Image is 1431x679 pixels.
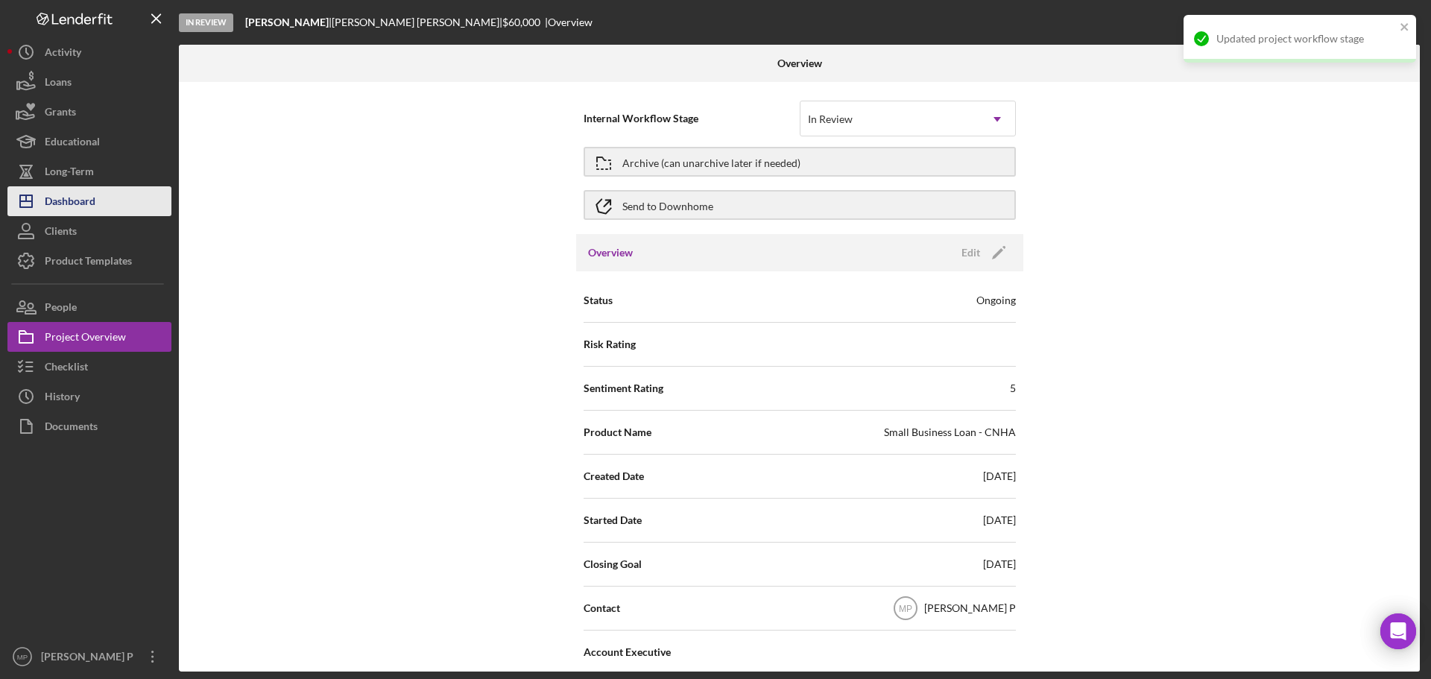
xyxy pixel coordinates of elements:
span: Contact [584,601,620,616]
text: MP [17,653,28,661]
div: Small Business Loan - CNHA [884,425,1016,440]
span: Started Date [584,513,642,528]
b: [PERSON_NAME] [245,16,329,28]
button: Clients [7,216,171,246]
div: [DATE] [983,513,1016,528]
div: Long-Term [45,157,94,190]
div: [PERSON_NAME] [PERSON_NAME] | [332,16,502,28]
button: Loans [7,67,171,97]
div: Dashboard [45,186,95,220]
div: Activity [45,37,81,71]
span: Product Name [584,425,651,440]
button: Product Templates [7,246,171,276]
button: Archive (can unarchive later if needed) [584,147,1016,177]
span: Account Executive [584,645,671,660]
div: | [245,16,332,28]
div: [DATE] [983,469,1016,484]
h3: Overview [588,245,633,260]
div: Clients [45,216,77,250]
span: $60,000 [502,16,540,28]
div: Educational [45,127,100,160]
div: | Overview [545,16,593,28]
div: People [45,292,77,326]
div: In Review [808,113,853,125]
button: Project Overview [7,322,171,352]
div: Project Overview [45,322,126,356]
button: Edit [953,241,1011,264]
div: 5 [1010,381,1016,396]
div: Loans [45,67,72,101]
button: Send to Downhome [584,190,1016,220]
button: close [1400,21,1410,35]
button: Grants [7,97,171,127]
div: Grants [45,97,76,130]
div: Documents [45,411,98,445]
span: Sentiment Rating [584,381,663,396]
div: Edit [961,241,980,264]
div: Updated project workflow stage [1216,33,1395,45]
span: Closing Goal [584,557,642,572]
div: Checklist [45,352,88,385]
text: MP [899,604,912,614]
button: Long-Term [7,157,171,186]
button: People [7,292,171,322]
div: Product Templates [45,246,132,280]
span: Created Date [584,469,644,484]
button: History [7,382,171,411]
div: History [45,382,80,415]
button: Educational [7,127,171,157]
div: Archive (can unarchive later if needed) [622,148,800,175]
button: Checklist [7,352,171,382]
span: Risk Rating [584,337,636,352]
div: In Review [179,13,233,32]
span: Status [584,293,613,308]
div: Open Intercom Messenger [1380,613,1416,649]
button: Activity [7,37,171,67]
div: Send to Downhome [622,192,713,218]
button: MP[PERSON_NAME] P [7,642,171,672]
div: [PERSON_NAME] P [924,601,1016,616]
button: Dashboard [7,186,171,216]
b: Overview [777,57,822,69]
span: Internal Workflow Stage [584,111,800,126]
div: Ongoing [976,293,1016,308]
div: [DATE] [983,557,1016,572]
div: [PERSON_NAME] P [37,642,134,675]
button: Documents [7,411,171,441]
